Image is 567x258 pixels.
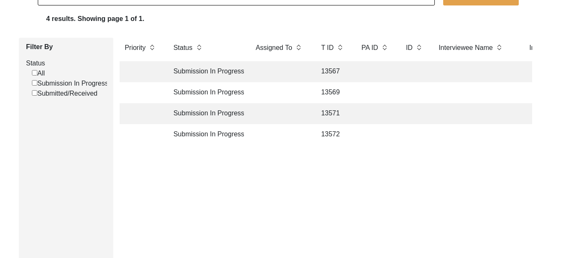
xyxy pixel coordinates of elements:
label: Status [173,43,192,53]
img: sort-button.png [416,43,422,52]
td: Submission In Progress [168,103,244,124]
label: Priority [125,43,146,53]
td: 13572 [316,124,350,145]
label: Interviewer [529,43,562,53]
td: Submission In Progress [168,82,244,103]
label: Status [26,58,107,68]
label: Submitted/Received [32,89,97,99]
td: 13571 [316,103,350,124]
td: Submission In Progress [168,61,244,82]
label: 4 results. Showing page 1 of 1. [46,14,144,24]
label: All [32,68,45,78]
td: 13569 [316,82,350,103]
img: sort-button.png [196,43,202,52]
input: Submitted/Received [32,90,37,96]
label: Filter By [26,42,107,52]
td: 13567 [316,61,350,82]
img: sort-button.png [496,43,502,52]
label: ID [406,43,413,53]
label: Interviewee Name [439,43,493,53]
img: sort-button.png [337,43,343,52]
img: sort-button.png [381,43,387,52]
label: Submission In Progress [32,78,108,89]
label: Assigned To [256,43,292,53]
td: Submission In Progress [168,124,244,145]
label: PA ID [361,43,378,53]
img: sort-button.png [295,43,301,52]
input: Submission In Progress [32,80,37,86]
label: T ID [321,43,334,53]
input: All [32,70,37,76]
img: sort-button.png [149,43,155,52]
